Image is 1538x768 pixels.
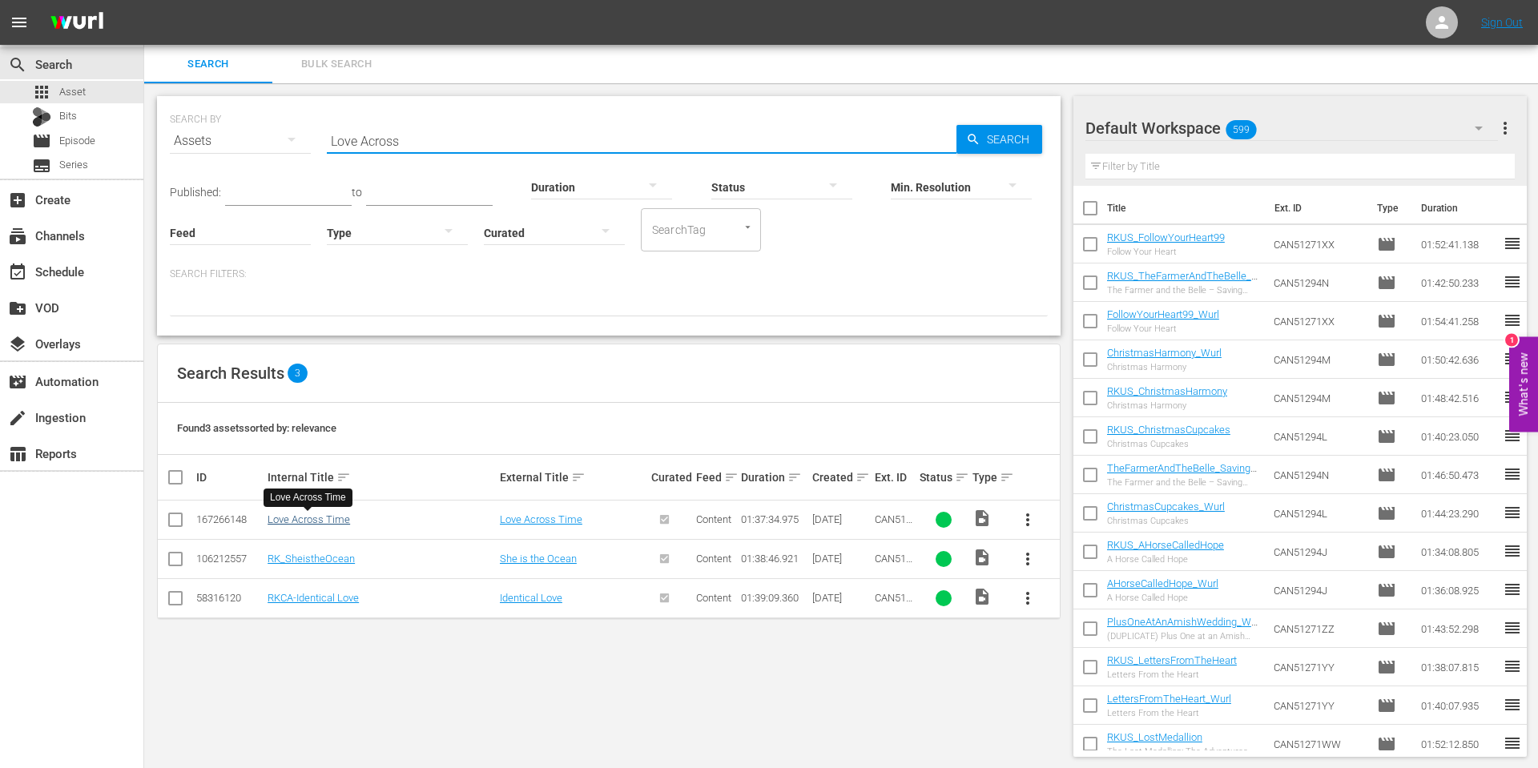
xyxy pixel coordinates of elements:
td: 01:43:52.298 [1415,609,1503,648]
div: 1 [1505,333,1518,346]
a: RKUS_ChristmasCupcakes [1107,424,1230,436]
a: PlusOneAtAnAmishWedding_Wurl [1107,616,1260,640]
div: A Horse Called Hope [1107,593,1218,603]
div: Duration [741,468,807,487]
td: 01:52:12.850 [1415,725,1503,763]
td: 01:34:08.805 [1415,533,1503,571]
div: Love Across Time [270,491,346,505]
span: Episode [1377,657,1396,677]
div: Follow Your Heart [1107,247,1225,257]
span: Episode [1377,619,1396,638]
span: more_vert [1018,549,1037,569]
span: Automation [8,372,27,392]
span: Episode [1377,465,1396,485]
th: Title [1107,186,1265,231]
span: Episode [32,131,51,151]
span: reorder [1503,311,1522,330]
div: Type [972,468,1004,487]
div: Status [920,468,968,487]
span: CAN51321 [875,513,912,537]
a: RK_SheistheOcean [268,553,355,565]
div: 167266148 [196,513,263,525]
span: sort [571,470,586,485]
div: External Title [500,468,646,487]
a: ChristmasHarmony_Wurl [1107,347,1222,359]
td: CAN51271YY [1267,648,1371,686]
span: Bits [59,108,77,124]
span: reorder [1503,426,1522,445]
span: Content [696,553,731,565]
span: Series [32,156,51,175]
th: Type [1367,186,1411,231]
div: Letters From the Heart [1107,669,1237,680]
span: Episode [1377,504,1396,523]
a: Love Across Time [268,513,350,525]
span: Episode [1377,350,1396,369]
td: CAN51271XX [1267,225,1371,263]
span: Episode [1377,235,1396,254]
span: Video [972,587,992,606]
div: 01:38:46.921 [741,553,807,565]
span: Episode [59,133,95,149]
td: CAN51271ZZ [1267,609,1371,648]
div: A Horse Called Hope [1107,554,1224,565]
span: reorder [1503,657,1522,676]
a: TheFarmerAndTheBelle_SavingSantaland_Wurl [1107,462,1257,486]
div: Christmas Cupcakes [1107,439,1230,449]
span: sort [336,470,351,485]
td: 01:38:07.815 [1415,648,1503,686]
span: Episode [1377,427,1396,446]
div: Christmas Cupcakes [1107,516,1225,526]
span: reorder [1503,272,1522,292]
td: CAN51294N [1267,263,1371,302]
div: Assets [170,119,311,163]
span: Video [972,509,992,528]
td: 01:40:07.935 [1415,686,1503,725]
span: sort [856,470,870,485]
td: 01:36:08.925 [1415,571,1503,609]
td: CAN51294J [1267,571,1371,609]
td: 01:50:42.636 [1415,340,1503,379]
div: The Farmer and the Belle – Saving Santaland [1107,285,1261,296]
span: VOD [8,299,27,318]
div: Christmas Harmony [1107,400,1227,411]
span: sort [787,470,802,485]
div: (DUPLICATE) Plus One at an Amish Wedding [1107,631,1261,641]
td: CAN51271WW [1267,725,1371,763]
img: ans4CAIJ8jUAAAAAAAAAAAAAAAAAAAAAAAAgQb4GAAAAAAAAAAAAAAAAAAAAAAAAJMjXAAAAAAAAAAAAAAAAAAAAAAAAgAT5G... [38,4,115,42]
span: sort [1000,470,1014,485]
button: Open Feedback Widget [1509,336,1538,432]
a: RKUS_TheFarmerAndTheBelle_SavingSantaland [1107,270,1258,294]
a: RKUS_FollowYourHeart99 [1107,231,1225,243]
a: RKCA-Identical Love [268,592,359,604]
td: CAN51294L [1267,417,1371,456]
span: reorder [1503,734,1522,753]
span: Episode [1377,581,1396,600]
span: Asset [59,84,86,100]
span: reorder [1503,464,1522,484]
td: 01:46:50.473 [1415,456,1503,494]
span: CAN51309F [875,553,912,577]
a: AHorseCalledHope_Wurl [1107,577,1218,589]
span: reorder [1503,580,1522,599]
a: ChristmasCupcakes_Wurl [1107,501,1225,513]
button: more_vert [1009,579,1047,617]
span: reorder [1503,349,1522,368]
span: Search Results [177,364,284,383]
div: 58316120 [196,592,263,604]
td: 01:52:41.138 [1415,225,1503,263]
span: reorder [1503,503,1522,522]
span: Channels [8,227,27,246]
a: Sign Out [1481,16,1523,29]
span: reorder [1503,541,1522,561]
span: Schedule [8,263,27,282]
button: Open [740,219,755,235]
div: [DATE] [812,553,870,565]
a: RKUS_AHorseCalledHope [1107,539,1224,551]
a: RKUS_LostMedallion [1107,731,1202,743]
span: Episode [1377,734,1396,754]
div: 01:37:34.975 [741,513,807,525]
span: 599 [1226,113,1256,147]
td: CAN51294L [1267,494,1371,533]
td: 01:48:42.516 [1415,379,1503,417]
